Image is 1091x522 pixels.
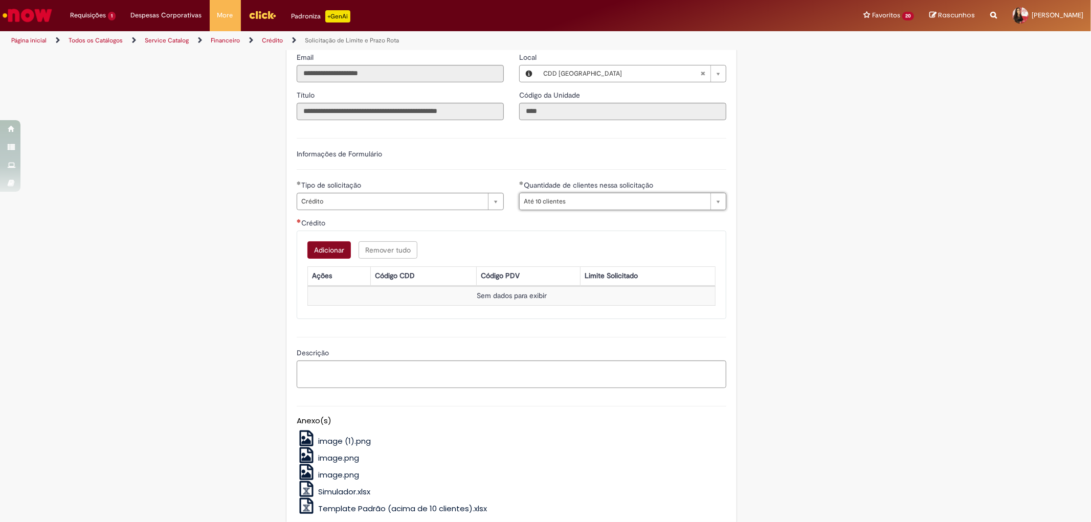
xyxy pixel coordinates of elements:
[297,486,370,497] a: Simulador.xlsx
[145,36,189,44] a: Service Catalog
[519,53,539,62] span: Local
[297,149,382,158] label: Informações de Formulário
[902,12,914,20] span: 20
[318,436,371,446] span: image (1).png
[297,219,301,223] span: Necessários
[1,5,54,26] img: ServiceNow
[108,12,116,20] span: 1
[301,193,483,210] span: Crédito
[211,36,240,44] a: Financeiro
[297,103,504,120] input: Título
[370,266,476,285] th: Código CDD
[318,469,359,480] span: image.png
[520,65,538,82] button: Local, Visualizar este registro CDD Porto Alegre
[297,452,359,463] a: image.png
[70,10,106,20] span: Requisições
[325,10,350,22] p: +GenAi
[543,65,700,82] span: CDD [GEOGRAPHIC_DATA]
[1032,11,1083,19] span: [PERSON_NAME]
[297,90,317,100] span: Somente leitura - Título
[307,241,351,259] button: Add a row for Crédito
[695,65,710,82] abbr: Limpar campo Local
[262,36,283,44] a: Crédito
[519,103,726,120] input: Código da Unidade
[301,218,327,228] span: Crédito
[318,452,359,463] span: image.png
[524,193,705,210] span: Até 10 clientes
[938,10,975,20] span: Rascunhos
[581,266,716,285] th: Limite Solicitado
[69,36,123,44] a: Todos os Catálogos
[292,10,350,22] div: Padroniza
[8,31,720,50] ul: Trilhas de página
[297,348,331,357] span: Descrição
[477,266,581,285] th: Código PDV
[297,469,359,480] a: image.png
[308,286,716,305] td: Sem dados para exibir
[308,266,370,285] th: Ações
[297,181,301,185] span: Obrigatório Preenchido
[929,11,975,20] a: Rascunhos
[297,52,316,62] label: Somente leitura - Email
[538,65,726,82] a: CDD [GEOGRAPHIC_DATA]Limpar campo Local
[301,180,363,190] span: Tipo de solicitação
[297,53,316,62] span: Somente leitura - Email
[305,36,399,44] a: Solicitação de Limite e Prazo Rota
[318,503,487,514] span: Template Padrão (acima de 10 clientes).xlsx
[11,36,47,44] a: Página inicial
[519,181,524,185] span: Obrigatório Preenchido
[318,486,370,497] span: Simulador.xlsx
[519,90,582,100] label: Somente leitura - Código da Unidade
[297,360,726,388] textarea: Descrição
[297,65,504,82] input: Email
[524,180,655,190] span: Quantidade de clientes nessa solicitação
[217,10,233,20] span: More
[297,90,317,100] label: Somente leitura - Título
[131,10,202,20] span: Despesas Corporativas
[297,436,371,446] a: image (1).png
[872,10,900,20] span: Favoritos
[519,90,582,100] span: Somente leitura - Código da Unidade
[297,503,487,514] a: Template Padrão (acima de 10 clientes).xlsx
[297,417,726,425] h5: Anexo(s)
[249,7,276,22] img: click_logo_yellow_360x200.png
